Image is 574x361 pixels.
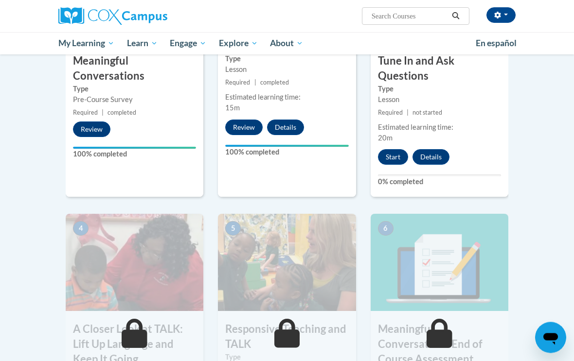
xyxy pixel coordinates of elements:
[225,54,348,65] label: Type
[225,222,241,236] span: 5
[535,322,566,353] iframe: Button to launch messaging window
[260,79,289,86] span: completed
[73,84,196,95] label: Type
[267,120,304,136] button: Details
[413,150,449,165] button: Details
[73,95,196,105] div: Pre-Course Survey
[73,147,196,149] div: Your progress
[213,32,264,54] a: Explore
[58,37,114,49] span: My Learning
[378,222,394,236] span: 6
[378,177,501,188] label: 0% completed
[163,32,213,54] a: Engage
[254,79,256,86] span: |
[225,65,348,75] div: Lesson
[51,32,523,54] div: Main menu
[371,39,508,84] h3: A Closer Look at TALK: Tune In and Ask Questions
[73,122,110,138] button: Review
[121,32,164,54] a: Learn
[225,79,250,86] span: Required
[371,214,508,311] img: Course Image
[58,7,201,25] a: Cox Campus
[73,109,98,117] span: Required
[52,32,121,54] a: My Learning
[378,84,501,95] label: Type
[73,222,89,236] span: 4
[476,38,517,48] span: En español
[225,104,240,112] span: 15m
[127,37,158,49] span: Learn
[225,120,263,136] button: Review
[378,122,501,133] div: Estimated learning time:
[413,109,442,117] span: not started
[218,214,356,311] img: Course Image
[58,7,167,25] img: Cox Campus
[66,39,203,84] h3: Pre-Course Survey for Meaningful Conversations
[407,109,409,117] span: |
[486,7,516,23] button: Account Settings
[218,322,356,352] h3: Responsive Teaching and TALK
[225,147,348,158] label: 100% completed
[66,214,203,311] img: Course Image
[264,32,310,54] a: About
[448,10,463,22] button: Search
[225,92,348,103] div: Estimated learning time:
[170,37,206,49] span: Engage
[270,37,303,49] span: About
[219,37,258,49] span: Explore
[73,149,196,160] label: 100% completed
[371,10,448,22] input: Search Courses
[108,109,136,117] span: completed
[102,109,104,117] span: |
[378,150,408,165] button: Start
[225,145,348,147] div: Your progress
[378,109,403,117] span: Required
[378,134,393,142] span: 20m
[378,95,501,105] div: Lesson
[469,33,523,53] a: En español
